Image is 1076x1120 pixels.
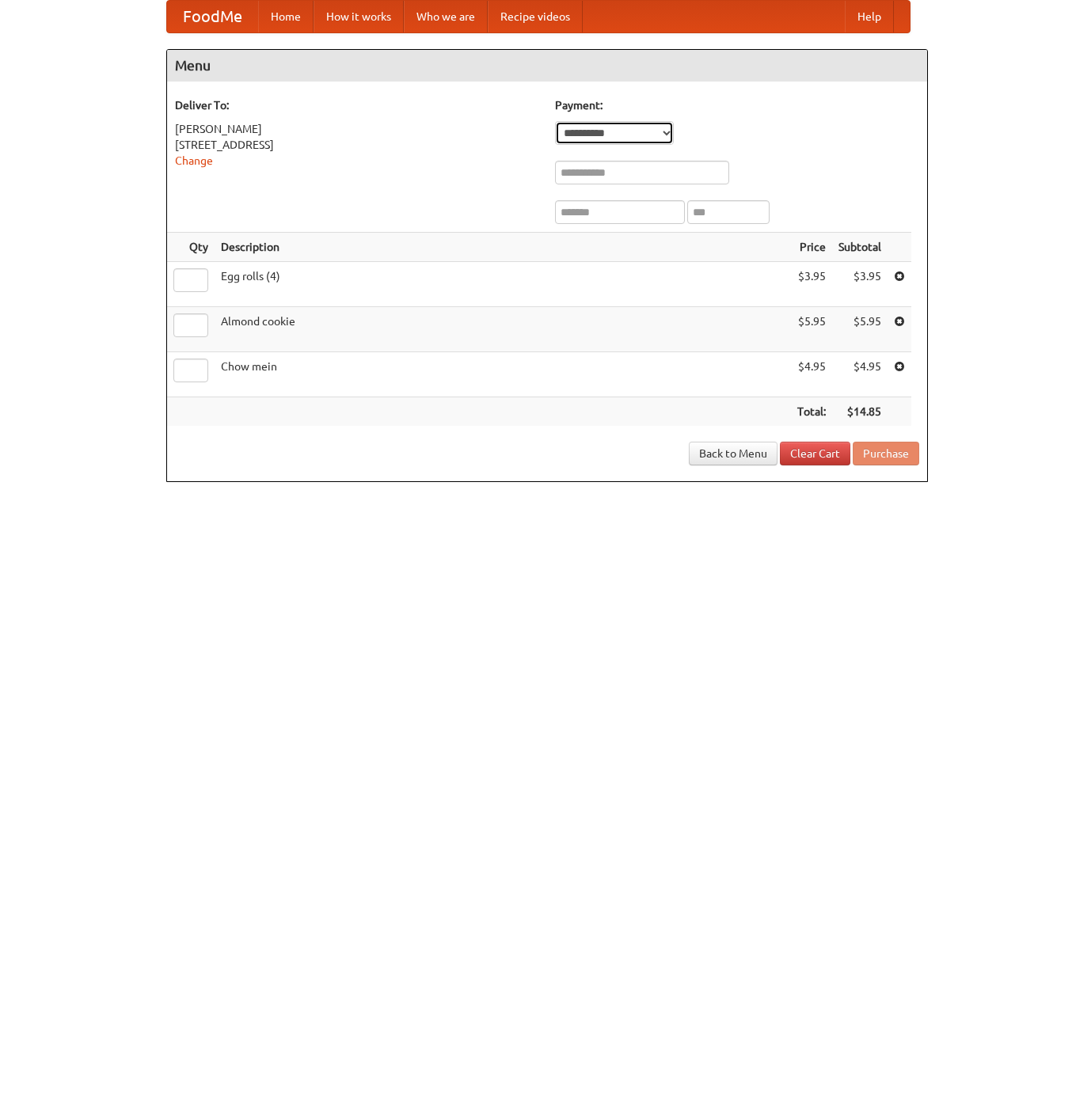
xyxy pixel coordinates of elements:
a: Change [175,154,213,167]
th: $14.85 [832,397,888,427]
a: Home [258,1,314,32]
h5: Payment: [555,97,919,113]
td: $5.95 [791,307,832,352]
td: $5.95 [832,307,888,352]
th: Price [791,233,832,262]
a: How it works [314,1,404,32]
th: Total: [791,397,832,427]
div: [STREET_ADDRESS] [175,137,539,153]
div: [PERSON_NAME] [175,121,539,137]
td: Almond cookie [215,307,791,352]
th: Description [215,233,791,262]
a: Clear Cart [780,442,850,465]
a: Who we are [404,1,488,32]
a: FoodMe [167,1,258,32]
td: $3.95 [832,262,888,307]
a: Recipe videos [488,1,583,32]
button: Purchase [853,442,919,465]
a: Help [845,1,894,32]
th: Qty [167,233,215,262]
td: $4.95 [791,352,832,397]
td: Chow mein [215,352,791,397]
h5: Deliver To: [175,97,539,113]
th: Subtotal [832,233,888,262]
td: $4.95 [832,352,888,397]
a: Back to Menu [689,442,778,465]
td: Egg rolls (4) [215,262,791,307]
td: $3.95 [791,262,832,307]
h4: Menu [167,50,927,82]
